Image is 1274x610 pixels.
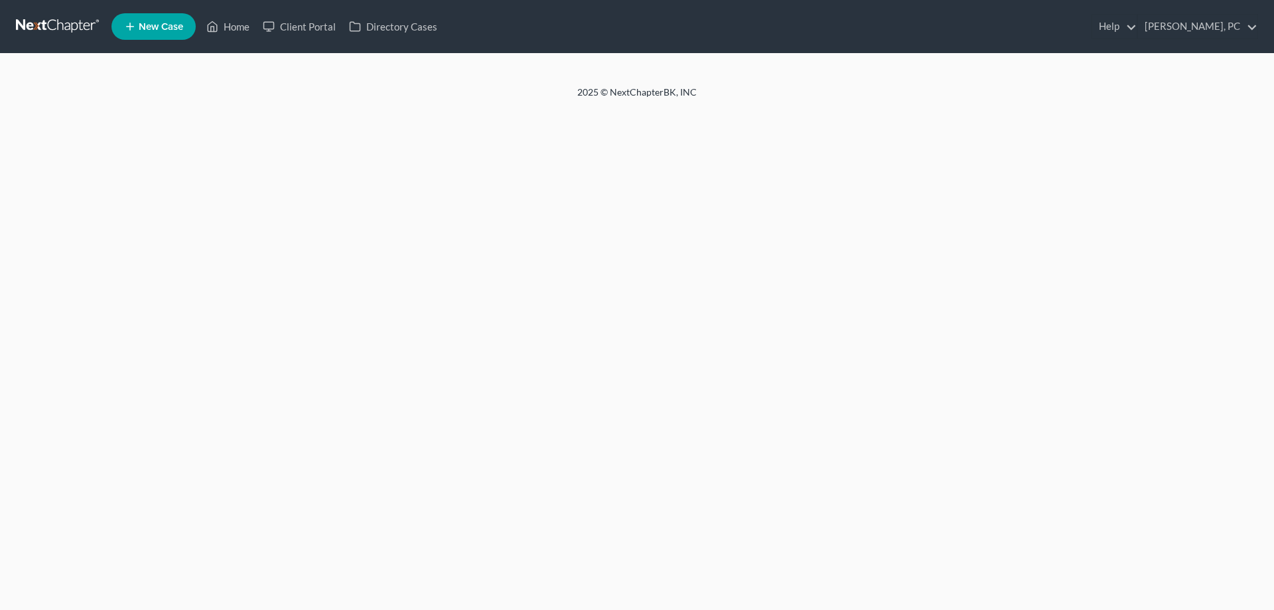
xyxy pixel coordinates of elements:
[111,13,196,40] new-legal-case-button: New Case
[259,86,1015,110] div: 2025 © NextChapterBK, INC
[1092,15,1137,38] a: Help
[342,15,444,38] a: Directory Cases
[256,15,342,38] a: Client Portal
[1138,15,1257,38] a: [PERSON_NAME], PC
[200,15,256,38] a: Home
